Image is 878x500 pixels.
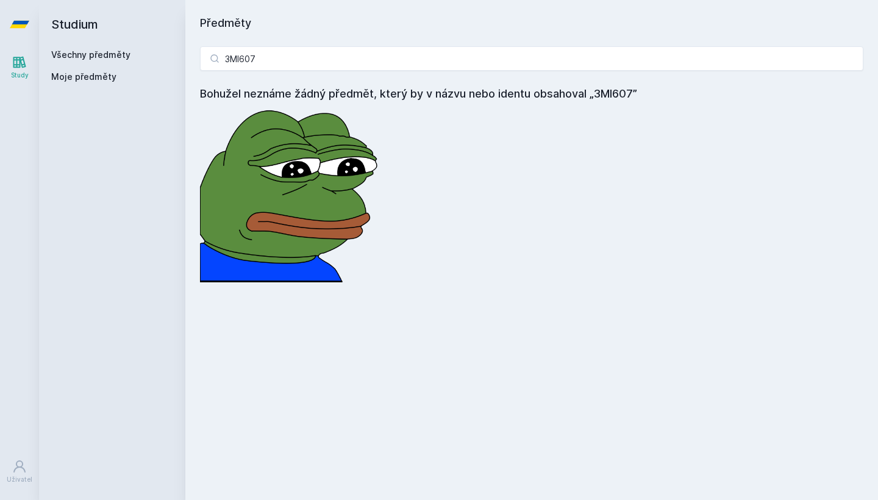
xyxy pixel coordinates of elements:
div: Study [11,71,29,80]
a: Study [2,49,37,86]
a: Uživatel [2,453,37,490]
h4: Bohužel neznáme žádný předmět, který by v názvu nebo identu obsahoval „3MI607” [200,85,863,102]
img: error_picture.png [200,102,383,282]
div: Uživatel [7,475,32,484]
a: Všechny předměty [51,49,130,60]
input: Název nebo ident předmětu… [200,46,863,71]
span: Moje předměty [51,71,116,83]
h1: Předměty [200,15,863,32]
